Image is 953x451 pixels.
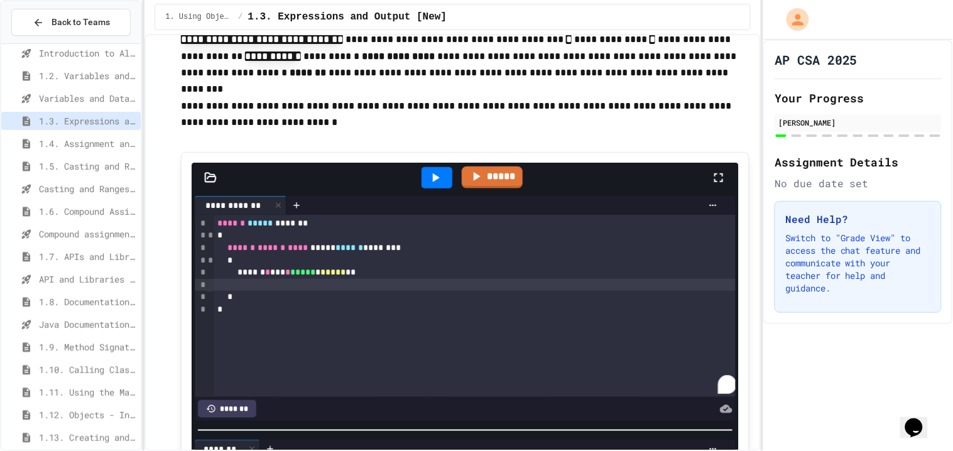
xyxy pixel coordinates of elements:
[785,212,931,227] h3: Need Help?
[39,46,136,60] span: Introduction to Algorithms, Programming, and Compilers
[39,182,136,195] span: Casting and Ranges of variables - Quiz
[39,386,136,399] span: 1.11. Using the Math Class
[39,295,136,308] span: 1.8. Documentation with Comments and Preconditions
[778,117,938,128] div: [PERSON_NAME]
[39,318,136,331] span: Java Documentation with Comments - Topic 1.8
[39,340,136,354] span: 1.9. Method Signatures
[39,273,136,286] span: API and Libraries - Topic 1.7
[775,176,942,191] div: No due date set
[238,12,242,22] span: /
[39,92,136,105] span: Variables and Data Types - Quiz
[39,227,136,241] span: Compound assignment operators - Quiz
[52,16,110,29] span: Back to Teams
[39,250,136,263] span: 1.7. APIs and Libraries
[214,215,736,397] div: To enrich screen reader interactions, please activate Accessibility in Grammarly extension settings
[39,137,136,150] span: 1.4. Assignment and Input
[785,232,931,295] p: Switch to "Grade View" to access the chat feature and communicate with your teacher for help and ...
[773,5,812,34] div: My Account
[775,51,858,68] h1: AP CSA 2025
[165,12,233,22] span: 1. Using Objects and Methods
[39,408,136,421] span: 1.12. Objects - Instances of Classes
[39,69,136,82] span: 1.2. Variables and Data Types
[775,89,942,107] h2: Your Progress
[775,153,942,171] h2: Assignment Details
[39,205,136,218] span: 1.6. Compound Assignment Operators
[248,9,447,24] span: 1.3. Expressions and Output [New]
[39,431,136,444] span: 1.13. Creating and Initializing Objects: Constructors
[39,114,136,128] span: 1.3. Expressions and Output [New]
[900,401,940,438] iframe: chat widget
[11,9,131,36] button: Back to Teams
[39,363,136,376] span: 1.10. Calling Class Methods
[39,160,136,173] span: 1.5. Casting and Ranges of Values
